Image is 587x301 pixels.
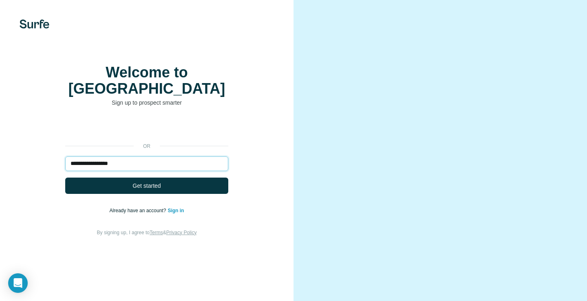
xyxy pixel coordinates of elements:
span: Get started [132,182,161,190]
a: Terms [150,230,163,235]
a: Privacy Policy [166,230,197,235]
span: Already have an account? [110,208,168,213]
span: By signing up, I agree to & [97,230,197,235]
a: Sign in [168,208,184,213]
div: Open Intercom Messenger [8,273,28,293]
button: Get started [65,178,228,194]
h1: Welcome to [GEOGRAPHIC_DATA] [65,64,228,97]
iframe: Sign in with Google Button [61,119,232,137]
p: or [134,143,160,150]
p: Sign up to prospect smarter [65,99,228,107]
img: Surfe's logo [20,20,49,29]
